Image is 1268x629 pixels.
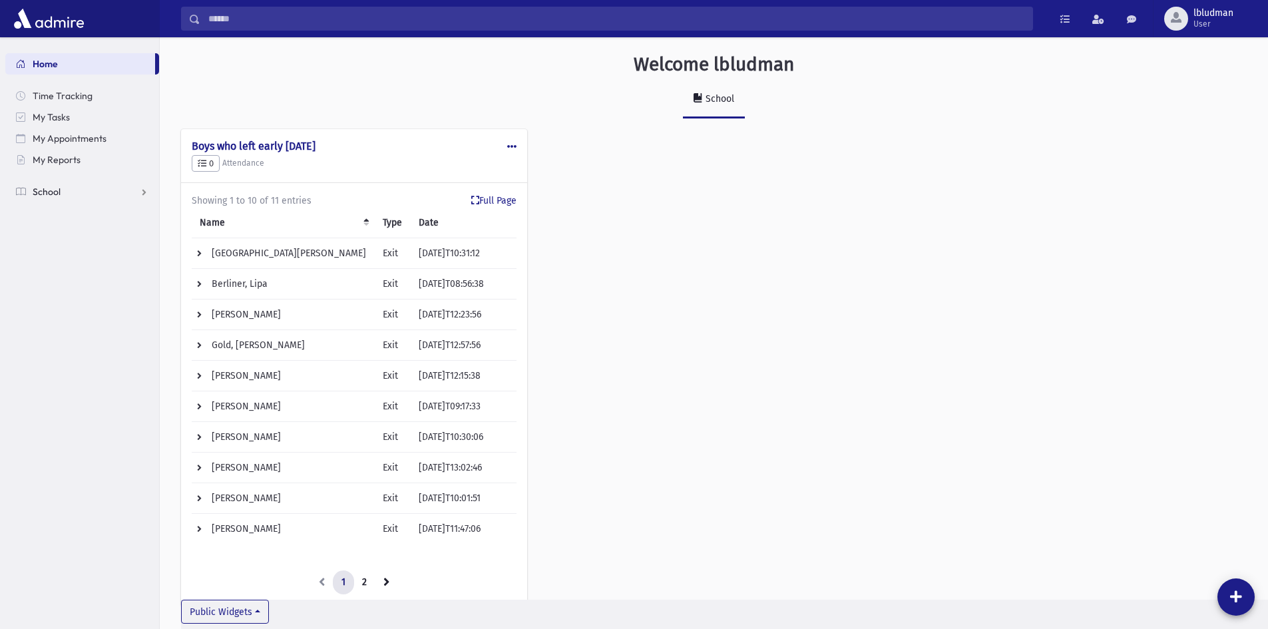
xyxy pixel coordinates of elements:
[33,58,58,70] span: Home
[634,53,794,76] h3: Welcome lbludman
[33,186,61,198] span: School
[192,483,375,514] td: [PERSON_NAME]
[375,238,410,269] td: Exit
[5,149,159,170] a: My Reports
[411,361,517,391] td: [DATE]T12:15:38
[5,181,159,202] a: School
[33,90,93,102] span: Time Tracking
[353,570,375,594] a: 2
[192,155,220,172] button: 0
[5,128,159,149] a: My Appointments
[411,391,517,422] td: [DATE]T09:17:33
[411,483,517,514] td: [DATE]T10:01:51
[198,158,214,168] span: 0
[411,208,517,238] th: Date
[683,81,745,118] a: School
[181,600,269,624] button: Public Widgets
[192,194,517,208] div: Showing 1 to 10 of 11 entries
[1193,19,1233,29] span: User
[375,391,410,422] td: Exit
[375,453,410,483] td: Exit
[192,361,375,391] td: [PERSON_NAME]
[192,330,375,361] td: Gold, [PERSON_NAME]
[411,514,517,544] td: [DATE]T11:47:06
[192,453,375,483] td: [PERSON_NAME]
[192,140,517,152] h4: Boys who left early [DATE]
[375,422,410,453] td: Exit
[375,514,410,544] td: Exit
[703,93,734,105] div: School
[5,106,159,128] a: My Tasks
[1193,8,1233,19] span: lbludman
[33,154,81,166] span: My Reports
[375,483,410,514] td: Exit
[192,391,375,422] td: [PERSON_NAME]
[411,300,517,330] td: [DATE]T12:23:56
[333,570,354,594] a: 1
[192,155,517,172] h5: Attendance
[411,269,517,300] td: [DATE]T08:56:38
[375,361,410,391] td: Exit
[411,238,517,269] td: [DATE]T10:31:12
[11,5,87,32] img: AdmirePro
[33,111,70,123] span: My Tasks
[5,85,159,106] a: Time Tracking
[375,330,410,361] td: Exit
[411,330,517,361] td: [DATE]T12:57:56
[411,453,517,483] td: [DATE]T13:02:46
[5,53,155,75] a: Home
[192,238,375,269] td: [GEOGRAPHIC_DATA][PERSON_NAME]
[471,194,517,208] a: Full Page
[192,422,375,453] td: [PERSON_NAME]
[33,132,106,144] span: My Appointments
[192,514,375,544] td: [PERSON_NAME]
[411,422,517,453] td: [DATE]T10:30:06
[192,300,375,330] td: [PERSON_NAME]
[192,269,375,300] td: Berliner, Lipa
[375,208,410,238] th: Type
[375,300,410,330] td: Exit
[192,208,375,238] th: Name
[375,269,410,300] td: Exit
[200,7,1032,31] input: Search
